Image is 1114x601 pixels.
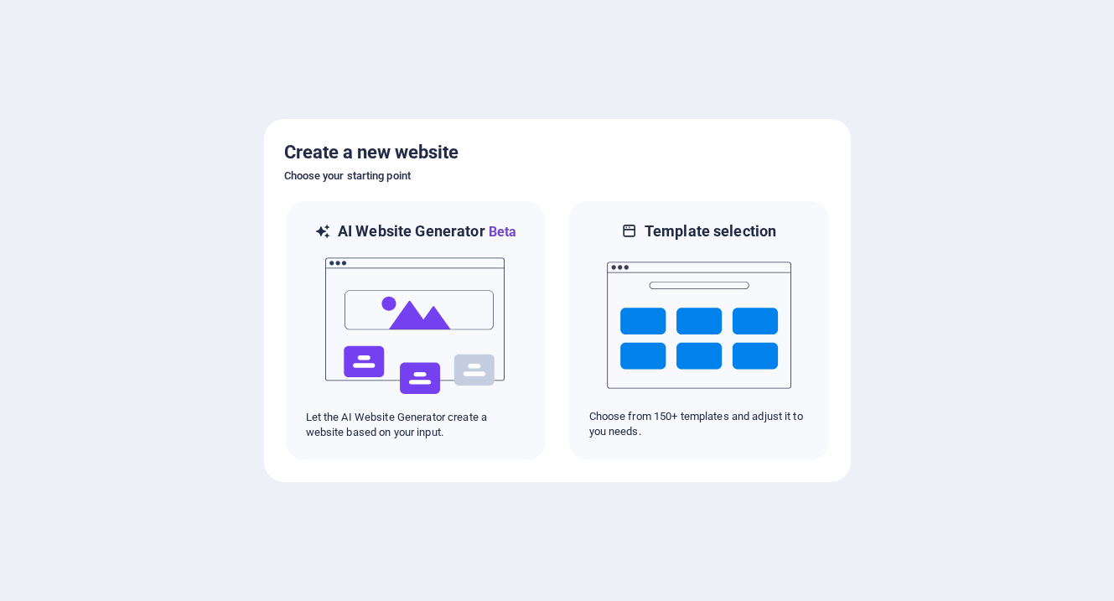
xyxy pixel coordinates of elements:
div: AI Website GeneratorBetaaiLet the AI Website Generator create a website based on your input. [284,199,547,462]
img: ai [324,242,508,410]
h5: Create a new website [284,139,831,166]
div: Template selectionChoose from 150+ templates and adjust it to you needs. [567,199,831,462]
span: Beta [485,224,517,240]
h6: Choose your starting point [284,166,831,186]
h6: AI Website Generator [338,221,516,242]
h6: Template selection [645,221,776,241]
p: Choose from 150+ templates and adjust it to you needs. [589,409,809,439]
p: Let the AI Website Generator create a website based on your input. [306,410,526,440]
